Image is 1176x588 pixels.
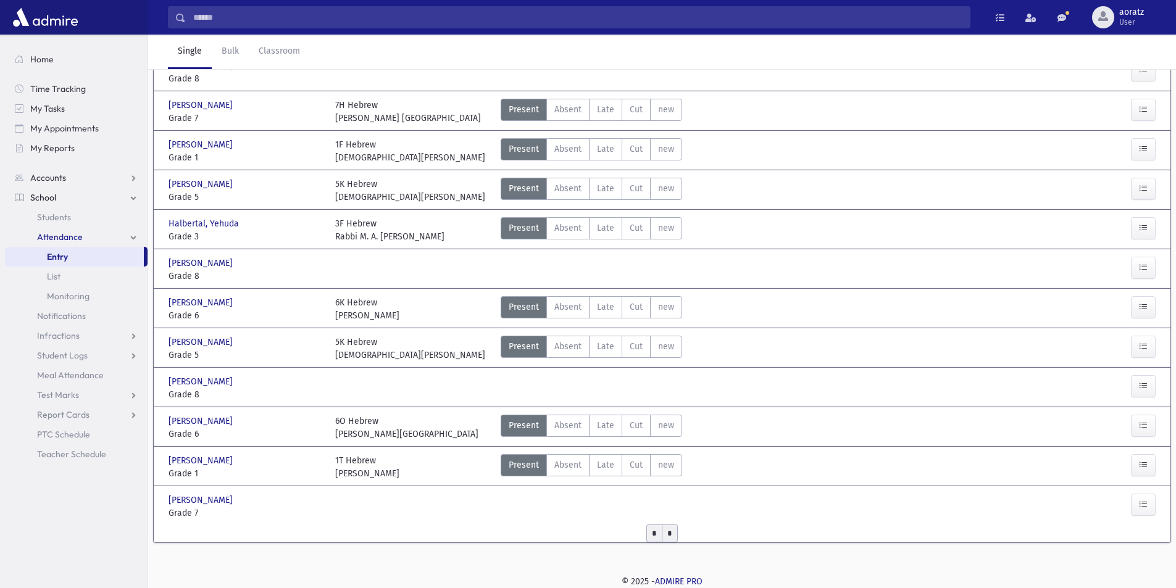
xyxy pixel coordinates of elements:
[554,458,582,471] span: Absent
[169,230,323,243] span: Grade 3
[169,270,323,283] span: Grade 8
[509,222,539,234] span: Present
[37,389,79,400] span: Test Marks
[37,212,71,223] span: Students
[10,5,81,30] img: AdmirePro
[5,188,148,207] a: School
[5,444,148,464] a: Teacher Schedule
[658,419,674,432] span: new
[335,99,481,125] div: 7H Hebrew [PERSON_NAME] [GEOGRAPHIC_DATA]
[5,207,148,227] a: Students
[30,172,66,183] span: Accounts
[169,99,235,112] span: [PERSON_NAME]
[1119,17,1144,27] span: User
[630,458,643,471] span: Cut
[597,300,614,313] span: Late
[47,291,90,302] span: Monitoring
[37,330,80,341] span: Infractions
[658,222,674,234] span: new
[554,300,582,313] span: Absent
[169,375,235,388] span: [PERSON_NAME]
[169,336,235,349] span: [PERSON_NAME]
[554,419,582,432] span: Absent
[5,385,148,405] a: Test Marks
[554,222,582,234] span: Absent
[5,99,148,118] a: My Tasks
[501,99,682,125] div: AttTypes
[169,217,241,230] span: Halbertal, Yehuda
[501,296,682,322] div: AttTypes
[169,191,323,204] span: Grade 5
[5,286,148,306] a: Monitoring
[5,247,144,267] a: Entry
[501,217,682,243] div: AttTypes
[186,6,970,28] input: Search
[658,103,674,116] span: new
[30,192,56,203] span: School
[5,424,148,444] a: PTC Schedule
[169,178,235,191] span: [PERSON_NAME]
[5,79,148,99] a: Time Tracking
[501,138,682,164] div: AttTypes
[501,415,682,441] div: AttTypes
[169,428,323,441] span: Grade 6
[335,217,444,243] div: 3F Hebrew Rabbi M. A. [PERSON_NAME]
[509,182,539,195] span: Present
[212,35,249,69] a: Bulk
[597,182,614,195] span: Late
[169,296,235,309] span: [PERSON_NAME]
[169,112,323,125] span: Grade 7
[597,222,614,234] span: Late
[168,35,212,69] a: Single
[630,103,643,116] span: Cut
[630,419,643,432] span: Cut
[335,178,485,204] div: 5K Hebrew [DEMOGRAPHIC_DATA][PERSON_NAME]
[554,182,582,195] span: Absent
[597,103,614,116] span: Late
[249,35,310,69] a: Classroom
[5,267,148,286] a: List
[37,449,106,460] span: Teacher Schedule
[597,419,614,432] span: Late
[169,309,323,322] span: Grade 6
[169,454,235,467] span: [PERSON_NAME]
[597,458,614,471] span: Late
[509,340,539,353] span: Present
[630,182,643,195] span: Cut
[169,138,235,151] span: [PERSON_NAME]
[554,103,582,116] span: Absent
[554,340,582,353] span: Absent
[5,49,148,69] a: Home
[5,346,148,365] a: Student Logs
[335,336,485,362] div: 5K Hebrew [DEMOGRAPHIC_DATA][PERSON_NAME]
[658,143,674,155] span: new
[501,178,682,204] div: AttTypes
[47,271,60,282] span: List
[5,326,148,346] a: Infractions
[169,507,323,520] span: Grade 7
[335,415,478,441] div: 6O Hebrew [PERSON_NAME][GEOGRAPHIC_DATA]
[509,458,539,471] span: Present
[37,370,104,381] span: Meal Attendance
[597,143,614,155] span: Late
[37,350,88,361] span: Student Logs
[658,340,674,353] span: new
[335,454,399,480] div: 1T Hebrew [PERSON_NAME]
[169,415,235,428] span: [PERSON_NAME]
[30,54,54,65] span: Home
[5,138,148,158] a: My Reports
[597,340,614,353] span: Late
[554,143,582,155] span: Absent
[630,222,643,234] span: Cut
[658,458,674,471] span: new
[169,467,323,480] span: Grade 1
[30,143,75,154] span: My Reports
[5,118,148,138] a: My Appointments
[169,151,323,164] span: Grade 1
[630,143,643,155] span: Cut
[630,340,643,353] span: Cut
[169,349,323,362] span: Grade 5
[335,296,399,322] div: 6K Hebrew [PERSON_NAME]
[509,419,539,432] span: Present
[509,103,539,116] span: Present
